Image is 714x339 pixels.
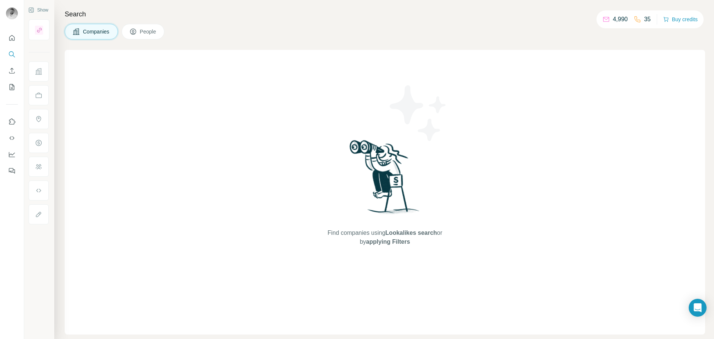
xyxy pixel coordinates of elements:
[140,28,157,35] span: People
[385,80,452,147] img: Surfe Illustration - Stars
[663,14,698,25] button: Buy credits
[689,299,707,317] div: Open Intercom Messenger
[6,48,18,61] button: Search
[613,15,628,24] p: 4,990
[65,9,705,19] h4: Search
[385,230,437,236] span: Lookalikes search
[83,28,110,35] span: Companies
[325,228,444,246] span: Find companies using or by
[6,164,18,178] button: Feedback
[6,7,18,19] img: Avatar
[23,4,54,16] button: Show
[6,148,18,161] button: Dashboard
[644,15,651,24] p: 35
[6,115,18,128] button: Use Surfe on LinkedIn
[6,64,18,77] button: Enrich CSV
[346,138,424,221] img: Surfe Illustration - Woman searching with binoculars
[6,80,18,94] button: My lists
[6,31,18,45] button: Quick start
[366,239,410,245] span: applying Filters
[6,131,18,145] button: Use Surfe API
